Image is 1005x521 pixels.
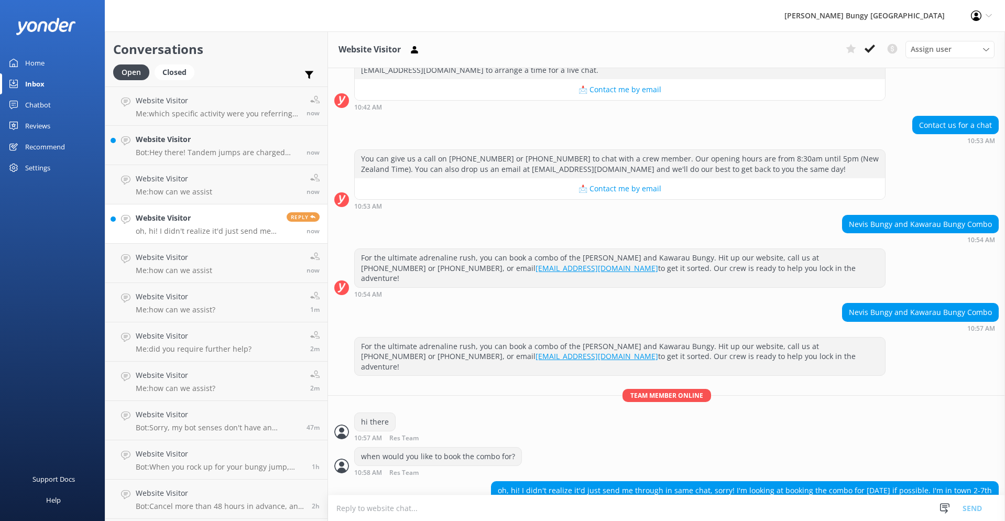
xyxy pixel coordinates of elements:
span: Reply [287,212,320,222]
div: Inbox [25,73,45,94]
div: oh, hi! I didn't realize it'd just send me through in same chat, sorry! I'm looking at booking th... [491,482,998,500]
p: oh, hi! I didn't realize it'd just send me through in same chat, sorry! I'm looking at booking th... [136,226,279,236]
div: hi there [355,413,395,431]
p: Bot: Hey there! Tandem jumps are charged per person, so you'll need to book two individual spots.... [136,148,299,157]
div: Oct 10 2025 10:57am (UTC +13:00) Pacific/Auckland [354,434,453,442]
div: Oct 10 2025 10:54am (UTC +13:00) Pacific/Auckland [354,290,886,298]
p: Me: how can we assist? [136,305,215,314]
span: Oct 10 2025 10:59am (UTC +13:00) Pacific/Auckland [307,148,320,157]
div: Nevis Bungy and Kawarau Bungy Combo [843,303,998,321]
a: Website VisitorMe:how can we assistnow [105,165,327,204]
div: Oct 10 2025 10:53am (UTC +13:00) Pacific/Auckland [354,202,886,210]
strong: 10:53 AM [967,138,995,144]
a: Website VisitorBot:When you rock up for your bungy jump, you'll check in, get geared up, and then... [105,440,327,480]
strong: 10:54 AM [967,237,995,243]
span: Team member online [622,389,711,402]
div: Settings [25,157,50,178]
h4: Website Visitor [136,487,304,499]
button: 📩 Contact me by email [355,79,885,100]
div: Recommend [25,136,65,157]
strong: 10:42 AM [354,104,382,111]
div: Reviews [25,115,50,136]
p: Me: did you require further help? [136,344,252,354]
div: Oct 10 2025 10:53am (UTC +13:00) Pacific/Auckland [912,137,999,144]
img: yonder-white-logo.png [16,18,76,35]
div: Contact us for a chat [913,116,998,134]
div: For the ultimate adrenaline rush, you can book a combo of the [PERSON_NAME] and Kawarau Bungy. Hi... [355,338,885,376]
span: Oct 10 2025 10:59am (UTC +13:00) Pacific/Auckland [307,187,320,196]
strong: 10:58 AM [354,470,382,476]
button: 📩 Contact me by email [355,178,885,199]
p: Bot: Sorry, my bot senses don't have an answer for that, please try and rephrase your question, I... [136,423,299,432]
h4: Website Visitor [136,448,304,460]
div: Closed [155,64,194,80]
h3: Website Visitor [338,43,401,57]
div: You can give us a call on [PHONE_NUMBER] or [PHONE_NUMBER] to chat with a crew member. Our openin... [355,150,885,178]
strong: 10:54 AM [354,291,382,298]
a: Open [113,66,155,78]
a: Closed [155,66,200,78]
a: Website VisitorBot:Hey there! Tandem jumps are charged per person, so you'll need to book two ind... [105,126,327,165]
span: Oct 10 2025 10:59am (UTC +13:00) Pacific/Auckland [307,266,320,275]
p: Bot: When you rock up for your bungy jump, you'll check in, get geared up, and then it's go time!... [136,462,304,472]
span: Oct 10 2025 10:58am (UTC +13:00) Pacific/Auckland [310,305,320,314]
a: Website VisitorMe:how can we assist?2m [105,362,327,401]
a: [EMAIL_ADDRESS][DOMAIN_NAME] [536,263,658,273]
a: Website VisitorMe:which specific activity were you referring to?now [105,86,327,126]
span: Oct 10 2025 08:32am (UTC +13:00) Pacific/Auckland [312,502,320,511]
a: Website VisitorMe:how can we assistnow [105,244,327,283]
div: Assign User [905,41,995,58]
span: Oct 10 2025 09:38am (UTC +13:00) Pacific/Auckland [312,462,320,471]
div: Open [113,64,149,80]
span: Oct 10 2025 10:59am (UTC +13:00) Pacific/Auckland [307,108,320,117]
div: Support Docs [32,469,75,490]
div: Oct 10 2025 10:58am (UTC +13:00) Pacific/Auckland [354,469,522,476]
div: Oct 10 2025 10:54am (UTC +13:00) Pacific/Auckland [842,236,999,243]
h4: Website Visitor [136,370,215,381]
h4: Website Visitor [136,95,299,106]
span: Oct 10 2025 10:57am (UTC +13:00) Pacific/Auckland [310,344,320,353]
p: Bot: Cancel more than 48 hours in advance, and you'll get a full refund. Less than 48 hours? No r... [136,502,304,511]
a: Website VisitorMe:how can we assist?1m [105,283,327,322]
div: For the ultimate adrenaline rush, you can book a combo of the [PERSON_NAME] and Kawarau Bungy. Hi... [355,249,885,287]
div: Chatbot [25,94,51,115]
h4: Website Visitor [136,134,299,145]
h4: Website Visitor [136,212,279,224]
strong: 10:57 AM [354,435,382,442]
p: Me: how can we assist [136,266,212,275]
h4: Website Visitor [136,291,215,302]
div: Oct 10 2025 10:42am (UTC +13:00) Pacific/Auckland [354,103,886,111]
a: [EMAIL_ADDRESS][DOMAIN_NAME] [536,351,658,361]
span: Oct 10 2025 10:12am (UTC +13:00) Pacific/Auckland [307,423,320,432]
a: Website VisitorBot:Sorry, my bot senses don't have an answer for that, please try and rephrase yo... [105,401,327,440]
a: Website VisitorBot:Cancel more than 48 hours in advance, and you'll get a full refund. Less than ... [105,480,327,519]
strong: 10:57 AM [967,325,995,332]
p: Me: which specific activity were you referring to? [136,109,299,118]
span: Oct 10 2025 10:59am (UTC +13:00) Pacific/Auckland [307,226,320,235]
div: Help [46,490,61,511]
div: Oct 10 2025 10:57am (UTC +13:00) Pacific/Auckland [842,324,999,332]
div: when would you like to book the combo for? [355,448,521,465]
h2: Conversations [113,39,320,59]
a: Website Visitoroh, hi! I didn't realize it'd just send me through in same chat, sorry! I'm lookin... [105,204,327,244]
span: Res Team [389,470,419,476]
p: Me: how can we assist? [136,384,215,393]
strong: 10:53 AM [354,203,382,210]
a: Website VisitorMe:did you require further help?2m [105,322,327,362]
span: Assign user [911,44,952,55]
div: Home [25,52,45,73]
h4: Website Visitor [136,173,212,184]
div: Nevis Bungy and Kawarau Bungy Combo [843,215,998,233]
h4: Website Visitor [136,409,299,420]
span: Res Team [389,435,419,442]
span: Oct 10 2025 10:57am (UTC +13:00) Pacific/Auckland [310,384,320,393]
h4: Website Visitor [136,330,252,342]
h4: Website Visitor [136,252,212,263]
p: Me: how can we assist [136,187,212,197]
